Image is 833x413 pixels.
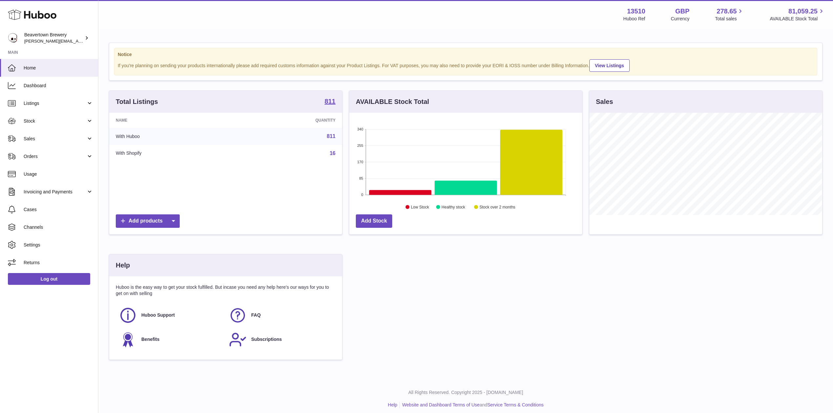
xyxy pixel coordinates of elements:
span: Benefits [141,336,159,343]
a: 81,059.25 AVAILABLE Stock Total [770,7,825,22]
span: Dashboard [24,83,93,89]
td: With Shopify [109,145,235,162]
div: Beavertown Brewery [24,32,83,44]
a: Help [388,402,397,407]
strong: 811 [325,98,335,105]
a: Add products [116,214,180,228]
th: Quantity [235,113,342,128]
strong: Notice [118,51,814,58]
p: Huboo is the easy way to get your stock fulfilled. But incase you need any help here's our ways f... [116,284,335,297]
p: All Rights Reserved. Copyright 2025 - [DOMAIN_NAME] [104,389,828,396]
a: Add Stock [356,214,392,228]
span: Subscriptions [251,336,282,343]
span: Sales [24,136,86,142]
span: Total sales [715,16,744,22]
a: Service Terms & Conditions [487,402,544,407]
span: Stock [24,118,86,124]
h3: Help [116,261,130,270]
text: Stock over 2 months [479,205,515,209]
text: 340 [357,127,363,131]
span: FAQ [251,312,261,318]
span: 81,059.25 [788,7,818,16]
span: Invoicing and Payments [24,189,86,195]
text: Low Stock [411,205,429,209]
span: Huboo Support [141,312,175,318]
th: Name [109,113,235,128]
text: 0 [361,193,363,197]
span: [PERSON_NAME][EMAIL_ADDRESS][PERSON_NAME][DOMAIN_NAME] [24,38,167,44]
a: 16 [330,150,335,156]
text: 85 [359,176,363,180]
h3: Sales [596,97,613,106]
span: 278.65 [717,7,737,16]
strong: GBP [675,7,689,16]
span: Channels [24,224,93,230]
strong: 13510 [627,7,645,16]
h3: AVAILABLE Stock Total [356,97,429,106]
a: Benefits [119,331,222,348]
div: Huboo Ref [623,16,645,22]
a: Website and Dashboard Terms of Use [402,402,479,407]
li: and [400,402,543,408]
a: View Listings [589,59,630,72]
a: FAQ [229,306,332,324]
a: Log out [8,273,90,285]
text: 255 [357,144,363,147]
span: Orders [24,153,86,160]
span: Settings [24,242,93,248]
div: If you're planning on sending your products internationally please add required customs informati... [118,58,814,72]
span: AVAILABLE Stock Total [770,16,825,22]
h3: Total Listings [116,97,158,106]
span: Returns [24,260,93,266]
a: 811 [327,133,335,139]
td: With Huboo [109,128,235,145]
a: 278.65 Total sales [715,7,744,22]
span: Cases [24,206,93,213]
a: Huboo Support [119,306,222,324]
a: 811 [325,98,335,106]
span: Usage [24,171,93,177]
div: Currency [671,16,690,22]
text: 170 [357,160,363,164]
img: Matthew.McCormack@beavertownbrewery.co.uk [8,33,18,43]
span: Listings [24,100,86,107]
span: Home [24,65,93,71]
text: Healthy stock [441,205,465,209]
a: Subscriptions [229,331,332,348]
